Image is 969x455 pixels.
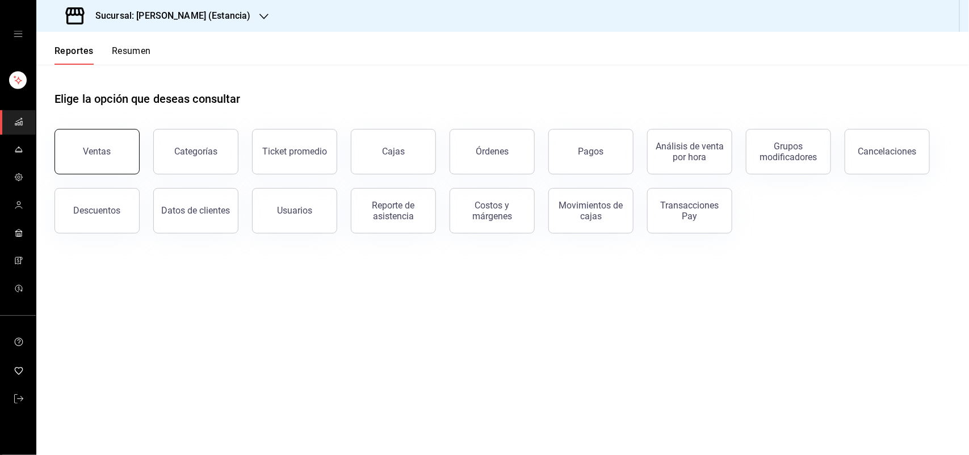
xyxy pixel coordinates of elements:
button: Resumen [112,45,151,65]
button: Reportes [54,45,94,65]
button: Ticket promedio [252,129,337,174]
button: Grupos modificadores [746,129,831,174]
div: Transacciones Pay [655,200,725,222]
button: Órdenes [450,129,535,174]
div: Cancelaciones [858,146,917,157]
div: Grupos modificadores [753,141,824,162]
div: Ventas [83,146,111,157]
button: Costos y márgenes [450,188,535,233]
h1: Elige la opción que deseas consultar [54,90,241,107]
div: Pagos [578,146,604,157]
div: Categorías [174,146,217,157]
div: Análisis de venta por hora [655,141,725,162]
div: Ticket promedio [262,146,327,157]
div: Órdenes [476,146,509,157]
button: Ventas [54,129,140,174]
button: Análisis de venta por hora [647,129,732,174]
button: Cancelaciones [845,129,930,174]
button: Movimientos de cajas [548,188,634,233]
button: Descuentos [54,188,140,233]
button: Usuarios [252,188,337,233]
button: Reporte de asistencia [351,188,436,233]
div: Costos y márgenes [457,200,527,222]
div: Datos de clientes [162,205,230,216]
button: Pagos [548,129,634,174]
button: Categorías [153,129,238,174]
div: Movimientos de cajas [556,200,626,222]
div: Reporte de asistencia [358,200,429,222]
button: Cajas [351,129,436,174]
div: Usuarios [277,205,312,216]
div: navigation tabs [54,45,151,65]
button: Transacciones Pay [647,188,732,233]
div: Descuentos [74,205,121,216]
button: open drawer [14,30,23,39]
h3: Sucursal: [PERSON_NAME] (Estancia) [86,9,250,23]
button: Datos de clientes [153,188,238,233]
div: Cajas [382,146,405,157]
